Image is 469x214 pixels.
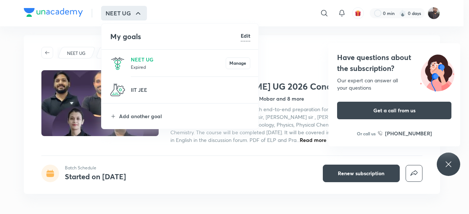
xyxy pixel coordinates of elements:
[131,86,250,94] p: IIT JEE
[110,83,125,97] img: IIT JEE
[131,56,226,63] p: NEET UG
[110,31,241,42] h4: My goals
[119,112,250,120] p: Add another goal
[226,57,250,69] button: Manage
[241,32,250,40] h6: Edit
[131,63,226,71] p: Expired
[110,56,125,71] img: NEET UG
